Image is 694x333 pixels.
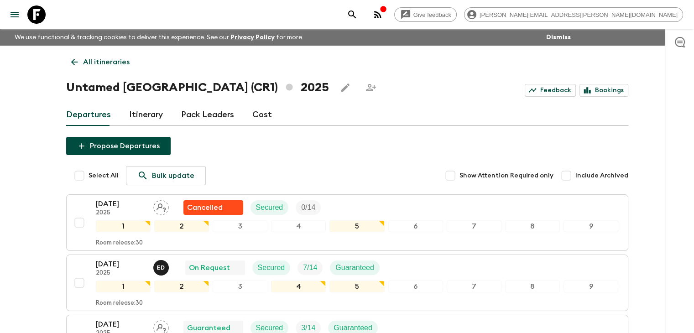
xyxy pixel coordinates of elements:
div: 4 [271,220,326,232]
a: Itinerary [129,104,163,126]
div: 7 [447,220,501,232]
div: 3 [213,281,267,292]
a: Privacy Policy [230,34,275,41]
p: Secured [258,262,285,273]
p: Secured [256,202,283,213]
p: Bulk update [152,170,194,181]
p: Room release: 30 [96,239,143,247]
div: Secured [252,260,291,275]
div: 9 [564,281,618,292]
div: 4 [271,281,326,292]
span: Assign pack leader [153,323,169,330]
span: Include Archived [575,171,628,180]
a: Give feedback [394,7,457,22]
a: Pack Leaders [181,104,234,126]
div: 2 [154,220,209,232]
div: 7 [447,281,501,292]
p: 7 / 14 [303,262,317,273]
a: Departures [66,104,111,126]
p: Cancelled [187,202,223,213]
a: All itineraries [66,53,135,71]
div: Secured [250,200,289,215]
button: search adventures [343,5,361,24]
div: 8 [505,281,560,292]
div: 8 [505,220,560,232]
div: Flash Pack cancellation [183,200,243,215]
a: Bookings [579,84,628,97]
span: Select All [89,171,119,180]
p: [DATE] [96,259,146,270]
p: 2025 [96,270,146,277]
div: 5 [329,281,384,292]
button: [DATE]2025Edwin Duarte RíosOn RequestSecuredTrip FillGuaranteed123456789Room release:30 [66,255,628,311]
span: Give feedback [408,11,456,18]
div: 6 [388,281,443,292]
a: Feedback [525,84,576,97]
span: Assign pack leader [153,203,169,210]
button: Edit this itinerary [336,78,355,97]
div: [PERSON_NAME][EMAIL_ADDRESS][PERSON_NAME][DOMAIN_NAME] [464,7,683,22]
p: Room release: 30 [96,300,143,307]
span: Edwin Duarte Ríos [153,263,171,270]
p: 2025 [96,209,146,217]
button: Dismiss [544,31,573,44]
p: On Request [189,262,230,273]
div: 6 [388,220,443,232]
p: 0 / 14 [301,202,315,213]
p: All itineraries [83,57,130,68]
p: E D [157,264,165,271]
button: menu [5,5,24,24]
a: Bulk update [126,166,206,185]
span: Share this itinerary [362,78,380,97]
button: [DATE]2025Assign pack leaderFlash Pack cancellationSecuredTrip Fill123456789Room release:30 [66,194,628,251]
div: Trip Fill [297,260,323,275]
div: 1 [96,220,151,232]
p: We use functional & tracking cookies to deliver this experience. See our for more. [11,29,307,46]
div: 3 [213,220,267,232]
p: [DATE] [96,198,146,209]
button: Propose Departures [66,137,171,155]
div: Trip Fill [296,200,321,215]
div: 5 [329,220,384,232]
span: Show Attention Required only [459,171,553,180]
button: ED [153,260,171,276]
a: Cost [252,104,272,126]
div: 2 [154,281,209,292]
div: 1 [96,281,151,292]
h1: Untamed [GEOGRAPHIC_DATA] (CR1) 2025 [66,78,329,97]
span: [PERSON_NAME][EMAIL_ADDRESS][PERSON_NAME][DOMAIN_NAME] [475,11,683,18]
div: 9 [564,220,618,232]
p: [DATE] [96,319,146,330]
p: Guaranteed [335,262,374,273]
